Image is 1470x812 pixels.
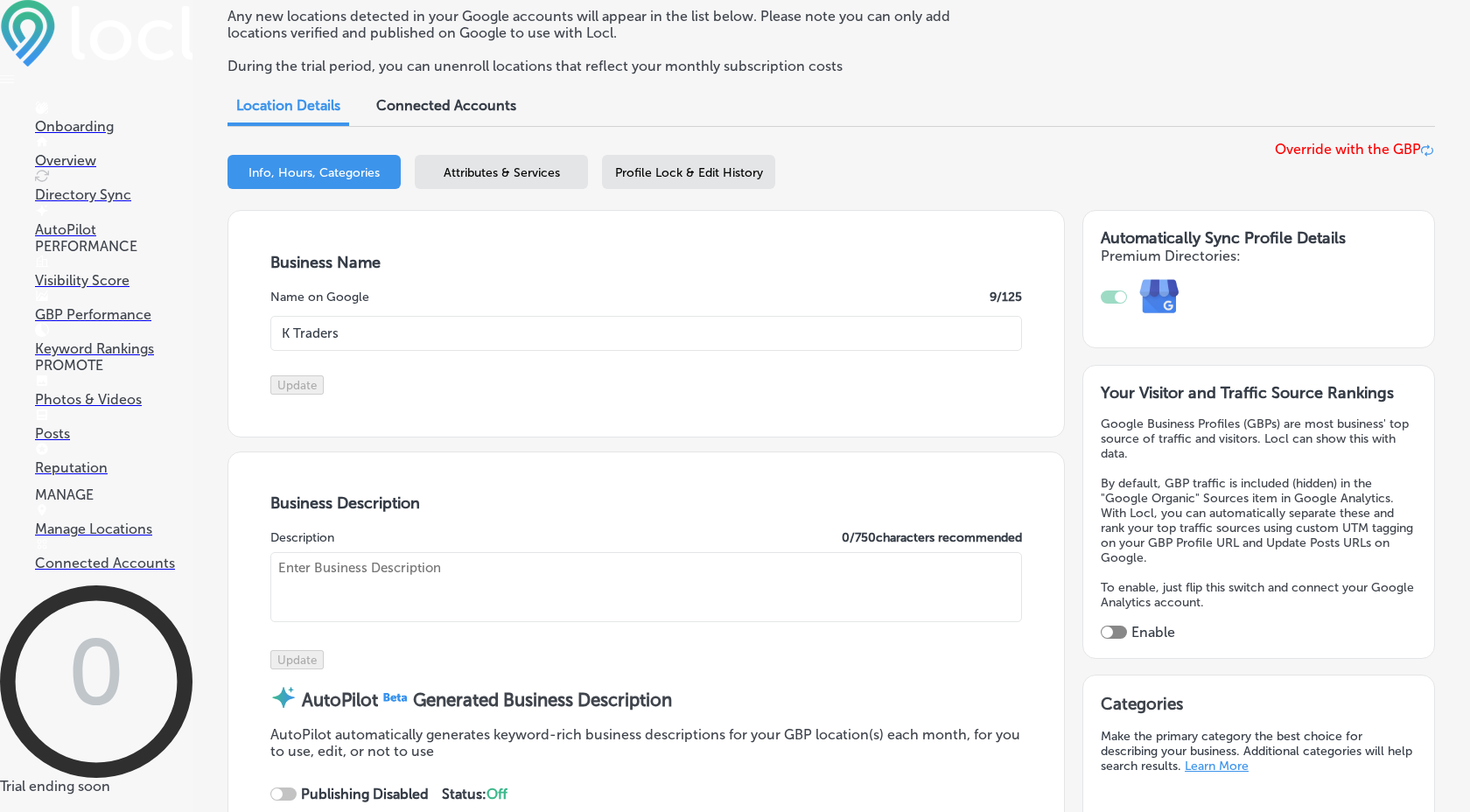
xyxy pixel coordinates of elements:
[270,290,369,304] label: Name on Google
[1131,624,1175,640] label: Enable
[35,459,192,476] p: Reputation
[35,272,192,289] p: Visibility Score
[35,152,192,169] p: Overview
[227,58,1012,74] p: During the trial period, you can unenroll locations that reflect your monthly subscription costs
[270,726,1023,759] p: AutoPilot automatically generates keyword-rich business descriptions for your GBP location(s) eac...
[1101,729,1417,773] p: Make the primary category the best choice for describing your business. Additional categories wil...
[1185,759,1249,773] a: Learn More
[270,530,334,545] label: Description
[442,786,507,802] strong: Status:
[35,136,192,169] a: Overview
[35,340,192,357] p: Keyword Rankings
[270,375,324,395] button: Update
[227,8,1012,41] p: Any new locations detected in your Google accounts will appear in the list below. Please note you...
[236,97,340,114] span: Location Details
[35,538,192,571] a: Connected Accounts
[35,221,192,238] p: AutoPilot
[67,618,125,728] text: 0
[35,555,192,571] p: Connected Accounts
[35,238,192,255] p: PERFORMANCE
[35,186,192,203] p: Directory Sync
[35,357,192,374] p: PROMOTE
[270,684,297,710] img: autopilot-icon
[1127,264,1193,330] img: e7ababfa220611ac49bdb491a11684a6.png
[990,290,1022,304] label: 9 /125
[35,118,192,135] p: Onboarding
[270,253,1023,272] h3: Business Name
[270,493,1023,513] h3: Business Description
[35,443,192,476] a: Reputation
[35,374,192,408] a: Photos & Videos
[35,290,192,323] a: GBP Performance
[35,521,192,537] p: Manage Locations
[1101,383,1417,402] h3: Your Visitor and Traffic Source Rankings
[378,689,413,704] img: Beta
[35,409,192,442] a: Posts
[486,786,507,802] span: Off
[1101,694,1417,720] h3: Categories
[1101,248,1417,264] h4: Premium Directories:
[444,165,560,180] span: Attributes & Services
[1275,141,1421,157] span: Override with the GBP
[615,165,763,180] span: Profile Lock & Edit History
[248,165,380,180] span: Info, Hours, Categories
[270,650,324,669] button: Update
[35,170,192,203] a: Directory Sync
[35,486,192,503] p: MANAGE
[35,425,192,442] p: Posts
[270,316,1023,351] input: Enter Location Name
[1101,228,1417,248] h3: Automatically Sync Profile Details
[842,530,1022,545] label: 0 / 750 characters recommended
[35,391,192,408] p: Photos & Videos
[35,255,192,289] a: Visibility Score
[35,324,192,357] a: Keyword Rankings
[302,689,672,710] strong: AutoPilot Generated Business Description
[35,504,192,537] a: Manage Locations
[1101,580,1417,610] p: To enable, just flip this switch and connect your Google Analytics account.
[35,306,192,323] p: GBP Performance
[35,101,192,135] a: Onboarding
[1101,476,1417,565] p: By default, GBP traffic is included (hidden) in the "Google Organic" Sources item in Google Analy...
[1101,416,1417,461] p: Google Business Profiles (GBPs) are most business' top source of traffic and visitors. Locl can s...
[301,786,429,802] strong: Publishing Disabled
[35,205,192,238] a: AutoPilot
[376,97,516,114] span: Connected Accounts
